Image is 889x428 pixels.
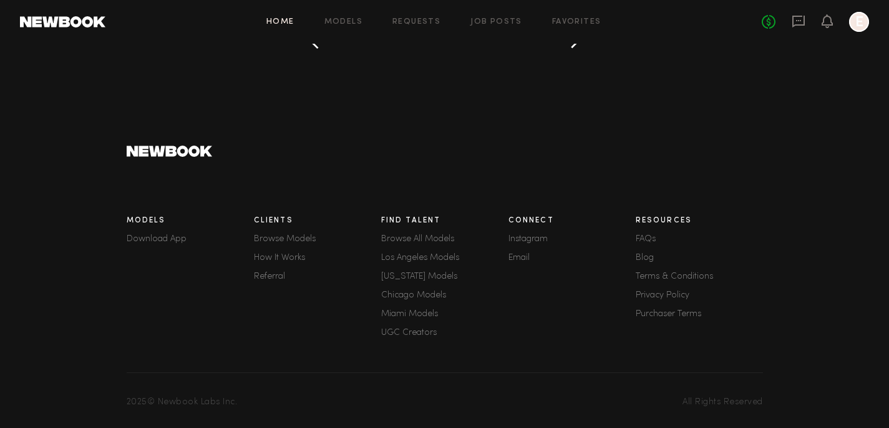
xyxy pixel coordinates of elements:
[683,398,763,407] span: All Rights Reserved
[552,18,601,26] a: Favorites
[254,217,381,225] h3: Clients
[381,235,508,244] a: Browse All Models
[127,217,254,225] h3: Models
[636,272,763,281] a: Terms & Conditions
[381,217,508,225] h3: Find Talent
[381,254,508,262] a: Los Angeles Models
[636,310,763,319] a: Purchaser Terms
[392,18,440,26] a: Requests
[508,235,636,244] a: Instagram
[508,217,636,225] h3: Connect
[381,291,508,300] a: Chicago Models
[254,254,381,262] a: How It Works
[508,254,636,262] a: Email
[127,398,238,407] span: 2025 © Newbook Labs Inc.
[470,18,522,26] a: Job Posts
[636,235,763,244] a: FAQs
[636,217,763,225] h3: Resources
[849,12,869,32] a: E
[636,254,763,262] a: Blog
[254,272,381,281] a: Referral
[254,235,381,244] a: Browse Models
[381,272,508,281] a: [US_STATE] Models
[381,310,508,319] a: Miami Models
[266,18,294,26] a: Home
[127,235,254,244] a: Download App
[381,329,508,337] a: UGC Creators
[324,18,362,26] a: Models
[636,291,763,300] a: Privacy Policy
